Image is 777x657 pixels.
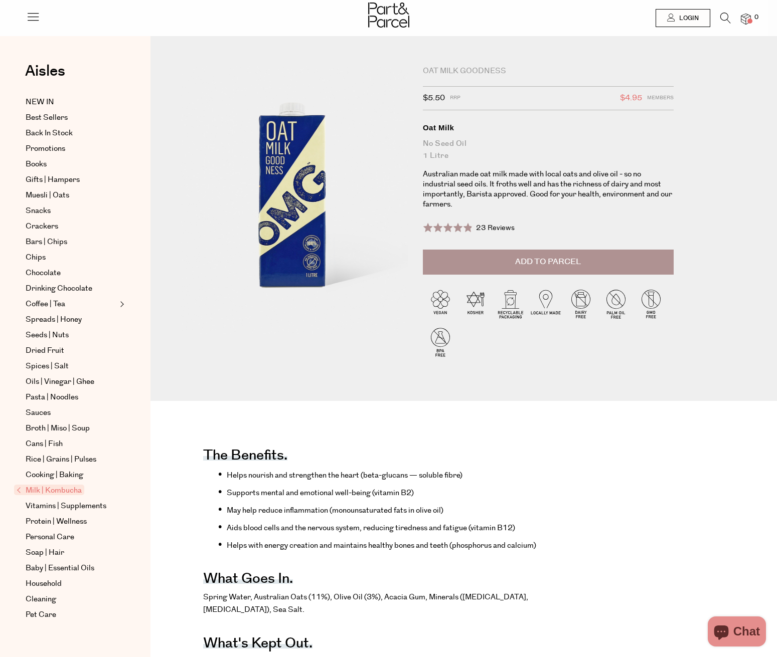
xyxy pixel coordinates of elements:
img: P_P-ICONS-Live_Bec_V11_GMO_Free.svg [634,286,669,321]
a: Cans | Fish [26,438,117,450]
div: Oat Milk Goodness [423,66,674,76]
img: P_P-ICONS-Live_Bec_V11_Recyclable_Packaging.svg [493,286,528,321]
span: Oils | Vinegar | Ghee [26,376,94,388]
span: 0 [752,13,761,22]
a: Cooking | Baking [26,469,117,481]
span: Pet Care [26,609,56,621]
span: Soap | Hair [26,547,64,559]
a: Chips [26,252,117,264]
span: Aids blood cells and the nervous system, reducing tiredness and fatigue (vitamin B12) [227,523,515,533]
a: Personal Care [26,531,117,543]
span: Sauces [26,407,51,419]
a: Snacks [26,205,117,217]
span: Chips [26,252,46,264]
span: Protein | Wellness [26,516,87,528]
a: Muesli | Oats [26,189,117,201]
span: Back In Stock [26,127,73,139]
span: Gifts | Hampers [26,174,80,186]
a: Books [26,158,117,170]
a: Soap | Hair [26,547,117,559]
a: Cleaning [26,593,117,605]
span: Books [26,158,47,170]
span: Snacks [26,205,51,217]
span: Dried Fruit [26,345,64,357]
a: NEW IN [26,96,117,108]
a: Broth | Miso | Soup [26,422,117,434]
a: Drinking Chocolate [26,283,117,295]
a: Promotions [26,143,117,155]
a: Oils | Vinegar | Ghee [26,376,117,388]
span: Milk | Kombucha [14,485,84,495]
span: Members [647,92,674,105]
a: Household [26,578,117,590]
span: Helps nourish and strengthen the heart (beta-glucans — soluble fibre) [227,470,462,481]
a: Best Sellers [26,112,117,124]
a: Vitamins | Supplements [26,500,117,512]
span: Spices | Salt [26,360,69,372]
inbox-online-store-chat: Shopify online store chat [705,616,769,649]
span: Baby | Essential Oils [26,562,94,574]
span: Bars | Chips [26,236,67,248]
a: Dried Fruit [26,345,117,357]
span: Spreads | Honey [26,314,82,326]
a: Pet Care [26,609,117,621]
a: Back In Stock [26,127,117,139]
span: Promotions [26,143,65,155]
span: Spring Water, Australian Oats (11%), Olive Oil (3%), Acacia Gum, Minerals ([MEDICAL_DATA], [MEDIC... [203,592,528,615]
li: May help reduce inflammation (monounsaturated fats in olive oil) [218,503,553,517]
span: Rice | Grains | Pulses [26,454,96,466]
a: Bars | Chips [26,236,117,248]
img: P_P-ICONS-Live_Bec_V11_Locally_Made_2.svg [528,286,563,321]
span: Best Sellers [26,112,68,124]
img: P_P-ICONS-Live_Bec_V11_Palm_Oil_Free.svg [598,286,634,321]
img: P_P-ICONS-Live_Bec_V11_BPA_Free.svg [423,324,458,359]
h4: What goes in. [203,577,293,584]
a: Sauces [26,407,117,419]
a: Aisles [25,64,65,89]
h4: The benefits. [203,454,287,461]
span: Chocolate [26,267,61,279]
h4: What's kept out. [203,641,313,648]
span: Cans | Fish [26,438,63,450]
img: Oat Milk [181,66,408,334]
img: P_P-ICONS-Live_Bec_V11_Kosher.svg [458,286,493,321]
span: Broth | Miso | Soup [26,422,90,434]
span: Login [677,14,699,23]
a: Pasta | Noodles [26,391,117,403]
span: 23 Reviews [476,223,515,233]
a: Spices | Salt [26,360,117,372]
p: Australian made oat milk made with local oats and olive oil - so no industrial seed oils. It frot... [423,169,674,209]
span: Helps with energy creation and maintains healthy bones and teeth (phosphorus and calcium) [227,540,536,551]
span: Cooking | Baking [26,469,83,481]
a: 0 [741,14,751,24]
button: Expand/Collapse Coffee | Tea [117,298,124,310]
a: Login [656,9,710,27]
span: $5.50 [423,92,445,105]
a: Milk | Kombucha [17,485,117,497]
span: Coffee | Tea [26,298,65,310]
span: Cleaning [26,593,56,605]
a: Crackers [26,221,117,233]
span: NEW IN [26,96,54,108]
span: Vitamins | Supplements [26,500,106,512]
span: RRP [450,92,460,105]
div: No Seed Oil 1 Litre [423,138,674,162]
a: Spreads | Honey [26,314,117,326]
span: Drinking Chocolate [26,283,92,295]
a: Rice | Grains | Pulses [26,454,117,466]
span: Muesli | Oats [26,189,69,201]
a: Coffee | Tea [26,298,117,310]
span: $4.95 [620,92,642,105]
span: Pasta | Noodles [26,391,78,403]
img: Part&Parcel [368,3,409,28]
span: Crackers [26,221,58,233]
a: Gifts | Hampers [26,174,117,186]
img: P_P-ICONS-Live_Bec_V11_Dairy_Free.svg [563,286,598,321]
a: Protein | Wellness [26,516,117,528]
span: Supports mental and emotional well-being (vitamin B2) [227,488,414,498]
span: Seeds | Nuts [26,329,69,341]
span: Personal Care [26,531,74,543]
span: Add to Parcel [515,256,581,268]
button: Add to Parcel [423,250,674,275]
span: Household [26,578,62,590]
